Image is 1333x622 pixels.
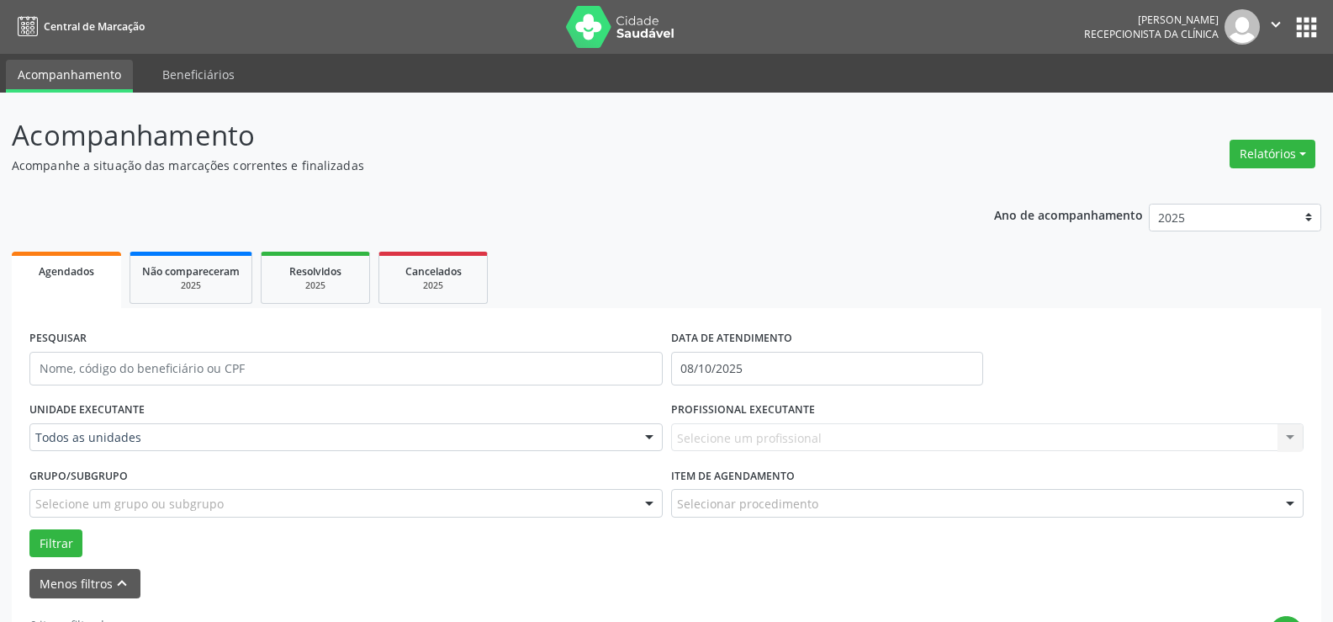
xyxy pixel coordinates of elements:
span: Todos as unidades [35,429,628,446]
label: PESQUISAR [29,326,87,352]
button:  [1260,9,1292,45]
button: apps [1292,13,1321,42]
a: Central de Marcação [12,13,145,40]
img: img [1225,9,1260,45]
p: Ano de acompanhamento [994,204,1143,225]
i: keyboard_arrow_up [113,574,131,593]
a: Acompanhamento [6,60,133,93]
span: Cancelados [405,264,462,279]
button: Menos filtroskeyboard_arrow_up [29,569,140,598]
span: Agendados [39,264,94,279]
label: PROFISSIONAL EXECUTANTE [671,397,815,423]
label: Grupo/Subgrupo [29,463,128,489]
span: Resolvidos [289,264,341,279]
button: Relatórios [1230,140,1315,168]
button: Filtrar [29,529,82,558]
span: Selecionar procedimento [677,495,818,513]
input: Nome, código do beneficiário ou CPF [29,352,663,385]
label: DATA DE ATENDIMENTO [671,326,792,352]
span: Central de Marcação [44,19,145,34]
i:  [1267,15,1285,34]
input: Selecione um intervalo [671,352,983,385]
div: [PERSON_NAME] [1084,13,1219,27]
span: Não compareceram [142,264,240,279]
label: Item de agendamento [671,463,795,489]
a: Beneficiários [151,60,246,89]
span: Recepcionista da clínica [1084,27,1219,41]
div: 2025 [142,279,240,292]
span: Selecione um grupo ou subgrupo [35,495,224,513]
div: 2025 [391,279,475,292]
label: UNIDADE EXECUTANTE [29,397,145,423]
p: Acompanhamento [12,114,928,157]
div: 2025 [273,279,357,292]
p: Acompanhe a situação das marcações correntes e finalizadas [12,157,928,174]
